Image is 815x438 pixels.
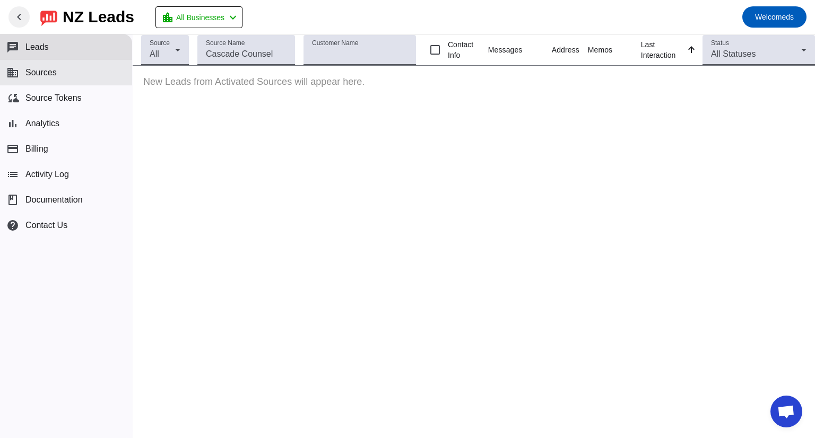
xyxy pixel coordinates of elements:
[641,39,686,60] div: Last Interaction
[133,66,815,98] p: New Leads from Activated Sources will appear here.
[770,396,802,427] div: Open chat
[25,221,67,230] span: Contact Us
[13,11,25,23] mat-icon: chevron_left
[6,143,19,155] mat-icon: payment
[711,49,756,58] span: All Statuses
[755,10,794,24] span: ds
[227,11,239,24] mat-icon: chevron_left
[446,39,480,60] label: Contact Info
[206,48,287,60] input: Cascade Counsel
[6,117,19,130] mat-icon: bar_chart
[6,41,19,54] mat-icon: chat
[742,6,807,28] button: Welcomeds
[25,170,69,179] span: Activity Log
[312,40,358,47] mat-label: Customer Name
[25,195,83,205] span: Documentation
[488,34,552,66] th: Messages
[40,8,57,26] img: logo
[6,66,19,79] mat-icon: business
[6,194,19,206] span: book
[552,34,588,66] th: Address
[6,92,19,104] mat-icon: cloud_sync
[588,34,641,66] th: Memos
[755,13,786,21] span: Welcome
[161,11,174,24] mat-icon: location_city
[150,40,170,47] mat-label: Source
[155,6,242,28] button: All Businesses
[206,40,245,47] mat-label: Source Name
[25,144,48,154] span: Billing
[176,10,224,25] span: All Businesses
[25,68,57,77] span: Sources
[6,219,19,232] mat-icon: help
[150,49,159,58] span: All
[25,93,82,103] span: Source Tokens
[711,40,729,47] mat-label: Status
[25,119,59,128] span: Analytics
[6,168,19,181] mat-icon: list
[63,10,134,24] div: NZ Leads
[25,42,49,52] span: Leads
